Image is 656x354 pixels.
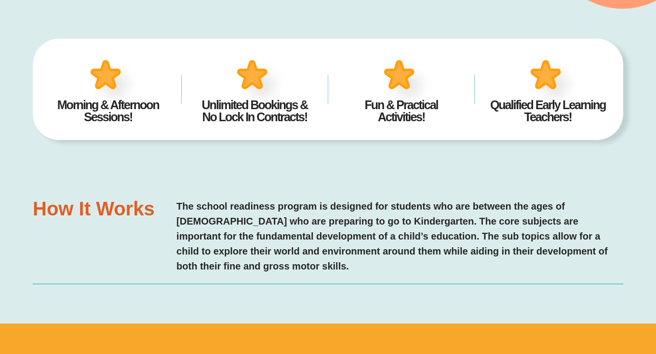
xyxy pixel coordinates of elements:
[489,99,607,123] h4: Qualified Early Learning Teachers!
[491,245,656,354] iframe: Chat Widget
[176,199,623,274] h2: The school readiness program is designed for students who are between the ages of [DEMOGRAPHIC_DA...
[343,99,460,123] h4: Fun & Practical Activities!
[50,99,167,123] h4: Morning & Afternoon Sessions!
[196,99,314,123] h4: Unlimited Bookings & No Lock In Contracts!
[33,199,167,218] h3: How it works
